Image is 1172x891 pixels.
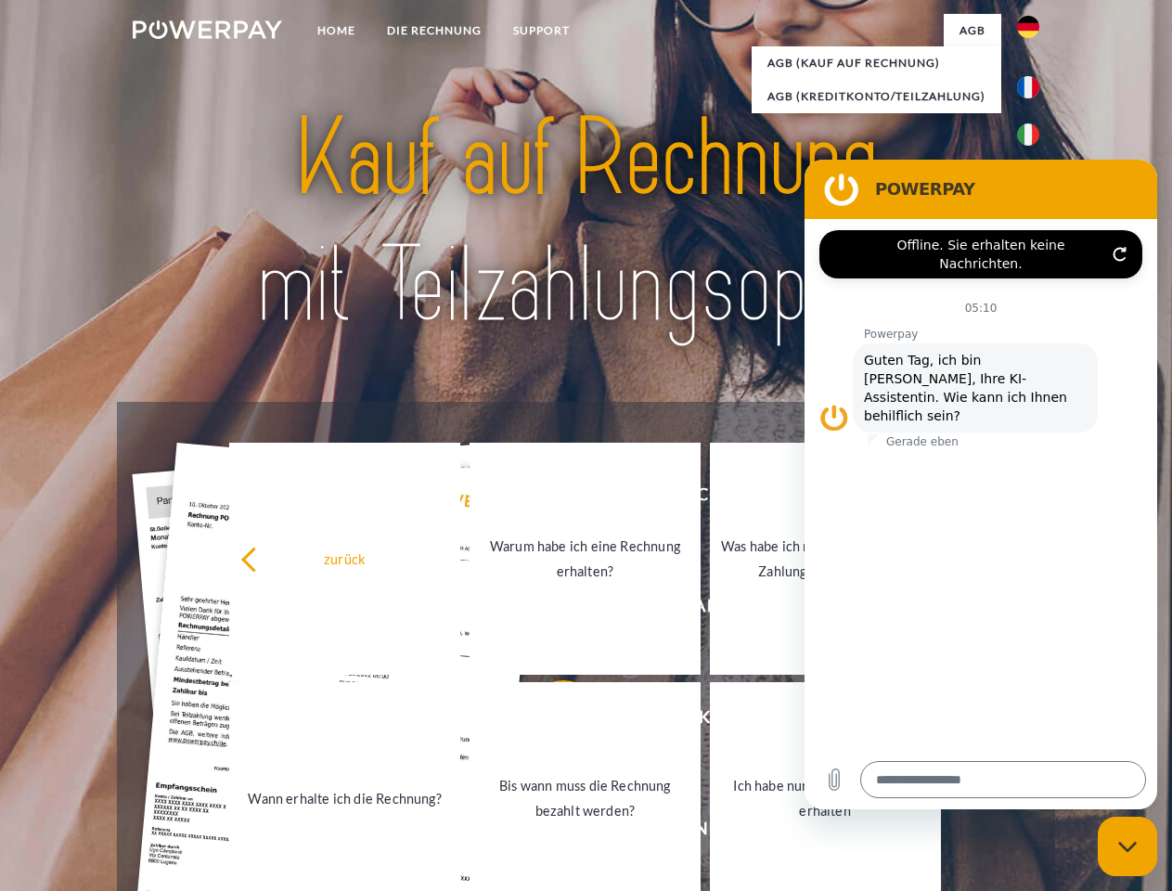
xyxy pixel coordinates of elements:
[805,160,1157,809] iframe: Messaging-Fenster
[710,443,941,675] a: Was habe ich noch offen, ist meine Zahlung eingegangen?
[371,14,497,47] a: DIE RECHNUNG
[1017,76,1039,98] img: fr
[481,534,689,584] div: Warum habe ich eine Rechnung erhalten?
[497,14,586,47] a: SUPPORT
[752,46,1001,80] a: AGB (Kauf auf Rechnung)
[177,89,995,355] img: title-powerpay_de.svg
[1017,16,1039,38] img: de
[133,20,282,39] img: logo-powerpay-white.svg
[721,534,930,584] div: Was habe ich noch offen, ist meine Zahlung eingegangen?
[721,773,930,823] div: Ich habe nur eine Teillieferung erhalten
[752,80,1001,113] a: AGB (Kreditkonto/Teilzahlung)
[481,773,689,823] div: Bis wann muss die Rechnung bezahlt werden?
[944,14,1001,47] a: agb
[1098,817,1157,876] iframe: Schaltfläche zum Öffnen des Messaging-Fensters; Konversation läuft
[240,546,449,571] div: zurück
[302,14,371,47] a: Home
[240,785,449,810] div: Wann erhalte ich die Rechnung?
[1017,123,1039,146] img: it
